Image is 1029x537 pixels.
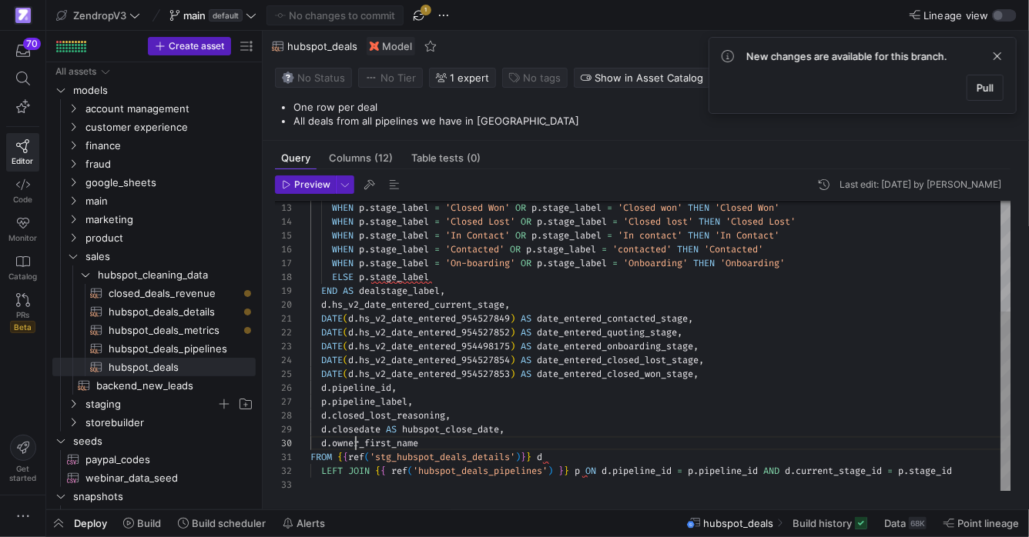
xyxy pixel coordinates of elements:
[370,42,379,51] img: undefined
[332,271,354,283] span: ELSE
[73,9,126,22] span: ZendropV3
[607,202,612,214] span: =
[85,174,253,192] span: google_sheets
[52,173,256,192] div: Press SPACE to select this row.
[434,229,440,242] span: =
[440,285,445,297] span: ,
[321,437,327,449] span: d
[365,72,416,84] span: No Tier
[359,229,364,242] span: p
[359,285,440,297] span: dealstage_label
[595,72,703,84] span: Show in Asset Catalog
[359,271,364,283] span: p
[504,299,510,311] span: ,
[531,243,537,255] span: .
[521,312,531,325] span: AS
[6,287,39,339] a: PRsBeta
[370,229,429,242] span: stage_label
[618,202,682,214] span: 'Closed won'
[6,429,39,489] button: Getstarted
[52,302,256,321] div: Press SPACE to select this row.
[699,215,720,228] span: THEN
[327,299,332,311] span: .
[877,510,933,536] button: Data68K
[364,243,370,255] span: .
[688,229,709,242] span: THEN
[343,354,348,366] span: (
[329,153,393,163] span: Columns
[6,172,39,210] a: Code
[85,469,238,487] span: webinar_data_seed​​​​​​
[52,5,144,25] button: ZendropV3
[370,257,429,269] span: stage_label
[171,510,273,536] button: Build scheduler
[364,229,370,242] span: .
[364,257,370,269] span: .
[23,38,41,50] div: 70
[348,326,354,339] span: d
[445,243,504,255] span: 'Contacted'
[321,368,343,380] span: DATE
[332,382,391,394] span: pipeline_id
[348,340,354,352] span: d
[526,451,531,463] span: }
[359,312,510,325] span: hs_v2_date_entered_954527849
[612,215,618,228] span: =
[275,353,292,367] div: 24
[365,72,377,84] img: No tier
[332,257,354,269] span: WHEN
[321,285,337,297] span: END
[359,257,364,269] span: p
[358,68,423,88] button: No tierNo Tier
[348,368,354,380] span: d
[521,215,531,228] span: OR
[52,339,256,358] a: hubspot_deals_pipelines​​​​​​​​​​
[359,354,510,366] span: hs_v2_date_entered_954527854
[275,201,292,215] div: 13
[332,215,354,228] span: WHEN
[445,409,451,422] span: ,
[332,229,354,242] span: WHEN
[52,302,256,321] a: hubspot_deals_details​​​​​​​​​​
[137,517,161,529] span: Build
[275,325,292,339] div: 22
[52,339,256,358] div: Press SPACE to select this row.
[209,9,243,22] span: default
[96,377,238,395] span: backend_new_leads​​​​​​​​​​
[370,243,429,255] span: stage_label
[359,326,510,339] span: hs_v2_date_entered_954527852
[612,257,618,269] span: =
[967,75,1004,101] button: Pull
[52,247,256,265] div: Press SPACE to select this row.
[359,202,364,214] span: p
[343,326,348,339] span: (
[434,243,440,255] span: =
[354,354,359,366] span: .
[85,192,253,210] span: main
[348,451,364,463] span: ref
[370,215,429,228] span: stage_label
[116,510,168,536] button: Build
[275,422,292,436] div: 29
[332,423,380,435] span: closedate
[450,72,489,84] span: 1 expert
[55,66,96,77] div: All assets
[548,215,607,228] span: stage_label
[327,395,332,408] span: .
[957,517,1019,529] span: Point lineage
[502,68,568,88] button: No tags
[909,517,927,529] div: 68K
[109,322,238,339] span: hubspot_deals_metrics​​​​​​​​​​
[52,265,256,284] div: Press SPACE to select this row.
[343,451,348,463] span: {
[109,285,238,302] span: closed_deals_revenue​​​​​​​​​​
[10,321,35,333] span: Beta
[282,72,345,84] span: No Status
[332,409,445,422] span: closed_lost_reasoning
[364,271,370,283] span: .
[275,284,292,298] div: 19
[343,368,348,380] span: (
[977,82,994,94] span: Pull
[169,41,224,52] span: Create asset
[359,368,510,380] span: hs_v2_date_entered_954527853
